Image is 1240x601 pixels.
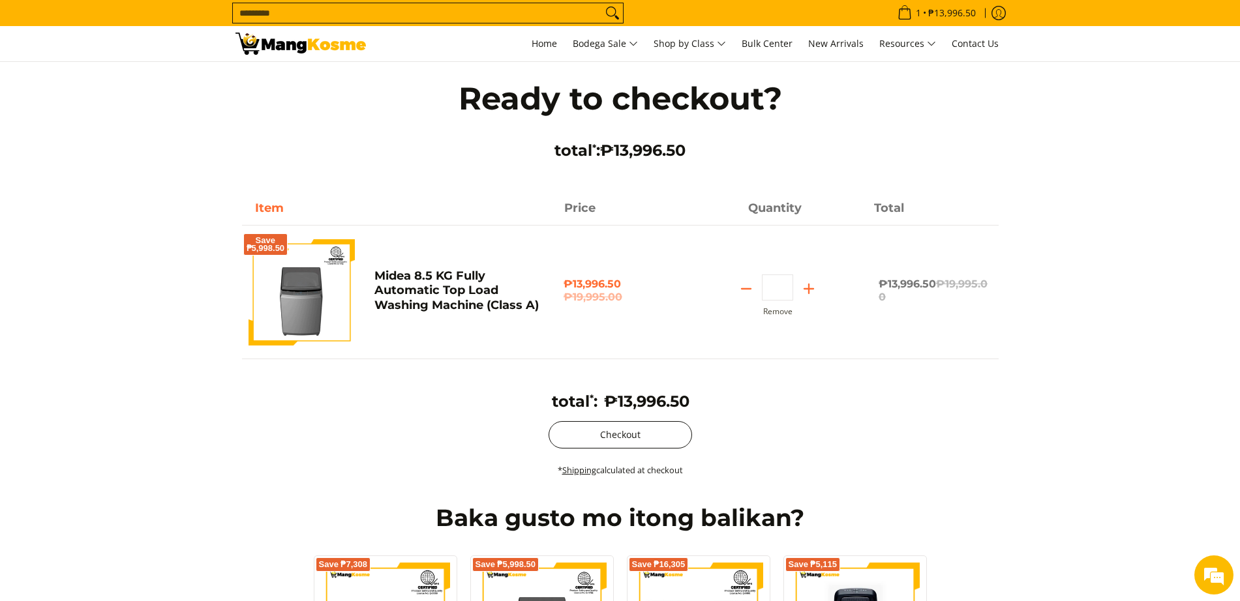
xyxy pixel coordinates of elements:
[879,278,988,303] span: ₱13,996.50
[789,561,838,568] span: Save ₱5,115
[647,26,733,61] a: Shop by Class
[564,291,676,304] del: ₱19,995.00
[532,37,557,50] span: Home
[808,37,864,50] span: New Arrivals
[562,464,596,476] a: Shipping
[654,36,726,52] span: Shop by Class
[431,79,809,118] h1: Ready to checkout?
[319,561,368,568] span: Save ₱7,308
[600,141,686,160] span: ₱13,996.50
[952,37,999,50] span: Contact Us
[914,8,923,18] span: 1
[735,26,799,61] a: Bulk Center
[604,392,689,411] span: ₱13,996.50
[552,392,597,411] h3: total :
[249,239,355,345] img: Default Title Midea 8.5 KG Fully Automatic Top Load Washing Machine (Class A)
[602,3,623,23] button: Search
[894,6,980,20] span: •
[879,36,936,52] span: Resources
[573,36,638,52] span: Bodega Sale
[549,421,692,448] button: Checkout
[731,278,762,299] button: Subtract
[763,307,793,316] button: Remove
[793,278,824,299] button: Add
[879,278,988,303] del: ₱19,995.00
[525,26,564,61] a: Home
[632,561,686,568] span: Save ₱16,305
[873,26,943,61] a: Resources
[945,26,1005,61] a: Contact Us
[926,8,978,18] span: ₱13,996.50
[235,33,366,55] img: Your Shopping Cart | Mang Kosme
[431,141,809,160] h3: total :
[235,503,1005,533] h2: Baka gusto mo itong balikan?
[374,269,539,312] a: Midea 8.5 KG Fully Automatic Top Load Washing Machine (Class A)
[802,26,870,61] a: New Arrivals
[247,237,285,252] span: Save ₱5,998.50
[558,464,683,476] small: * calculated at checkout
[566,26,644,61] a: Bodega Sale
[564,278,676,304] span: ₱13,996.50
[476,561,536,568] span: Save ₱5,998.50
[379,26,1005,61] nav: Main Menu
[742,37,793,50] span: Bulk Center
